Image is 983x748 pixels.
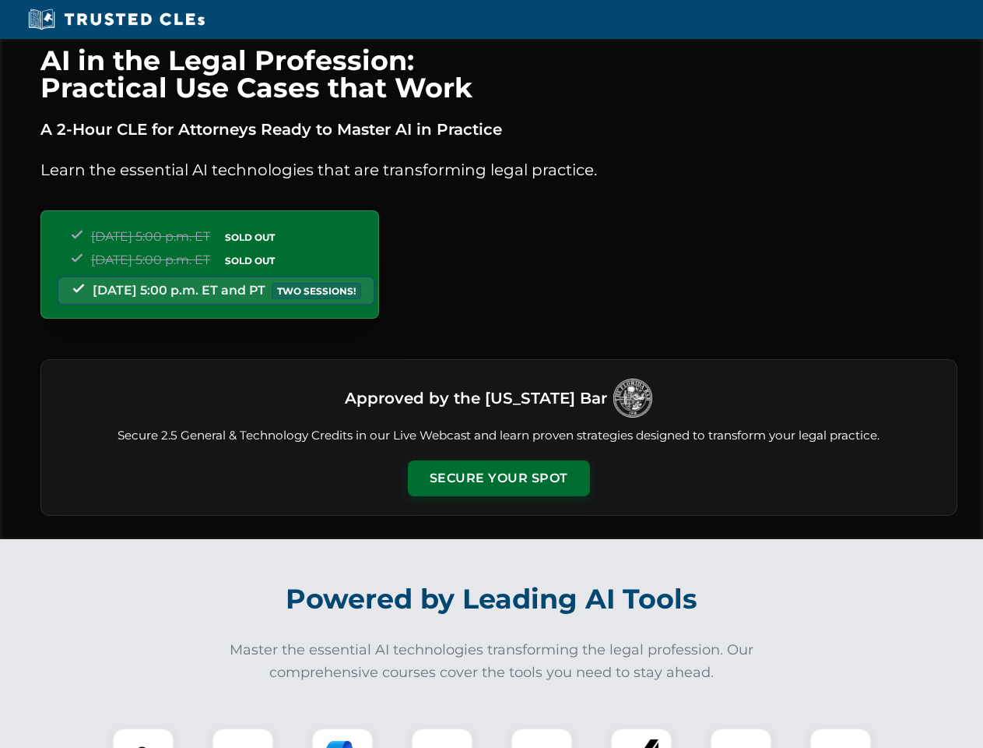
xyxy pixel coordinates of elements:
p: Learn the essential AI technologies that are transforming legal practice. [40,157,957,182]
p: A 2-Hour CLE for Attorneys Ready to Master AI in Practice [40,117,957,142]
h1: AI in the Legal Profession: Practical Use Cases that Work [40,47,957,101]
span: SOLD OUT [219,252,280,269]
h2: Powered by Leading AI Tools [61,572,923,626]
span: [DATE] 5:00 p.m. ET [91,229,210,244]
span: SOLD OUT [219,229,280,245]
h3: Approved by the [US_STATE] Bar [345,384,607,412]
span: [DATE] 5:00 p.m. ET [91,252,210,267]
img: Logo [613,379,652,418]
img: Trusted CLEs [23,8,209,31]
p: Master the essential AI technologies transforming the legal profession. Our comprehensive courses... [219,639,764,684]
button: Secure Your Spot [408,460,590,496]
p: Secure 2.5 General & Technology Credits in our Live Webcast and learn proven strategies designed ... [60,427,938,445]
